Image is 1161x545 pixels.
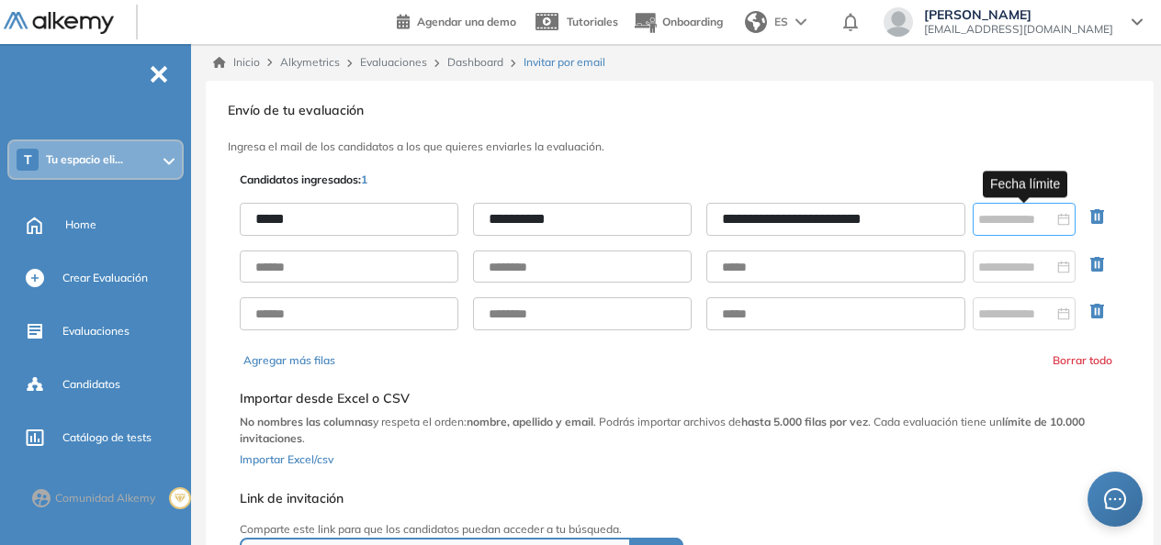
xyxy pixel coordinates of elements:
img: world [745,11,767,33]
button: Agregar más filas [243,352,335,369]
h3: Envío de tu evaluación [228,103,1132,118]
h3: Ingresa el mail de los candidatos a los que quieres enviarles la evaluación. [228,140,1132,153]
span: Candidatos [62,376,120,393]
a: Inicio [213,54,260,71]
span: message [1104,488,1126,510]
span: Evaluaciones [62,323,130,339]
p: Comparte este link para que los candidatos puedan acceder a tu búsqueda. [240,521,936,538]
span: Crear Evaluación [62,270,148,286]
span: Alkymetrics [280,55,340,69]
span: Tu espacio eli... [46,152,123,167]
span: [PERSON_NAME] [924,7,1113,22]
span: Invitar por email [524,54,605,71]
div: Fecha límite [983,171,1067,197]
p: Candidatos ingresados: [240,172,367,188]
span: Home [65,217,96,233]
span: ES [774,14,788,30]
span: Onboarding [662,15,723,28]
span: Catálogo de tests [62,429,152,446]
h5: Link de invitación [240,491,936,506]
b: límite de 10.000 invitaciones [240,415,1085,445]
span: [EMAIL_ADDRESS][DOMAIN_NAME] [924,22,1113,37]
span: Tutoriales [567,15,618,28]
img: arrow [795,18,806,26]
a: Dashboard [447,55,503,69]
b: hasta 5.000 filas por vez [741,415,868,428]
span: 1 [361,172,367,186]
a: Agendar una demo [397,9,516,31]
button: Importar Excel/csv [240,447,333,469]
p: y respeta el orden: . Podrás importar archivos de . Cada evaluación tiene un . [240,414,1120,447]
h5: Importar desde Excel o CSV [240,391,1120,406]
button: Onboarding [633,3,723,42]
span: T [24,152,32,167]
button: Borrar todo [1053,352,1112,369]
a: Evaluaciones [360,55,427,69]
span: Agendar una demo [417,15,516,28]
span: Importar Excel/csv [240,452,333,466]
img: Logo [4,12,114,35]
b: No nombres las columnas [240,415,373,428]
b: nombre, apellido y email [467,415,593,428]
